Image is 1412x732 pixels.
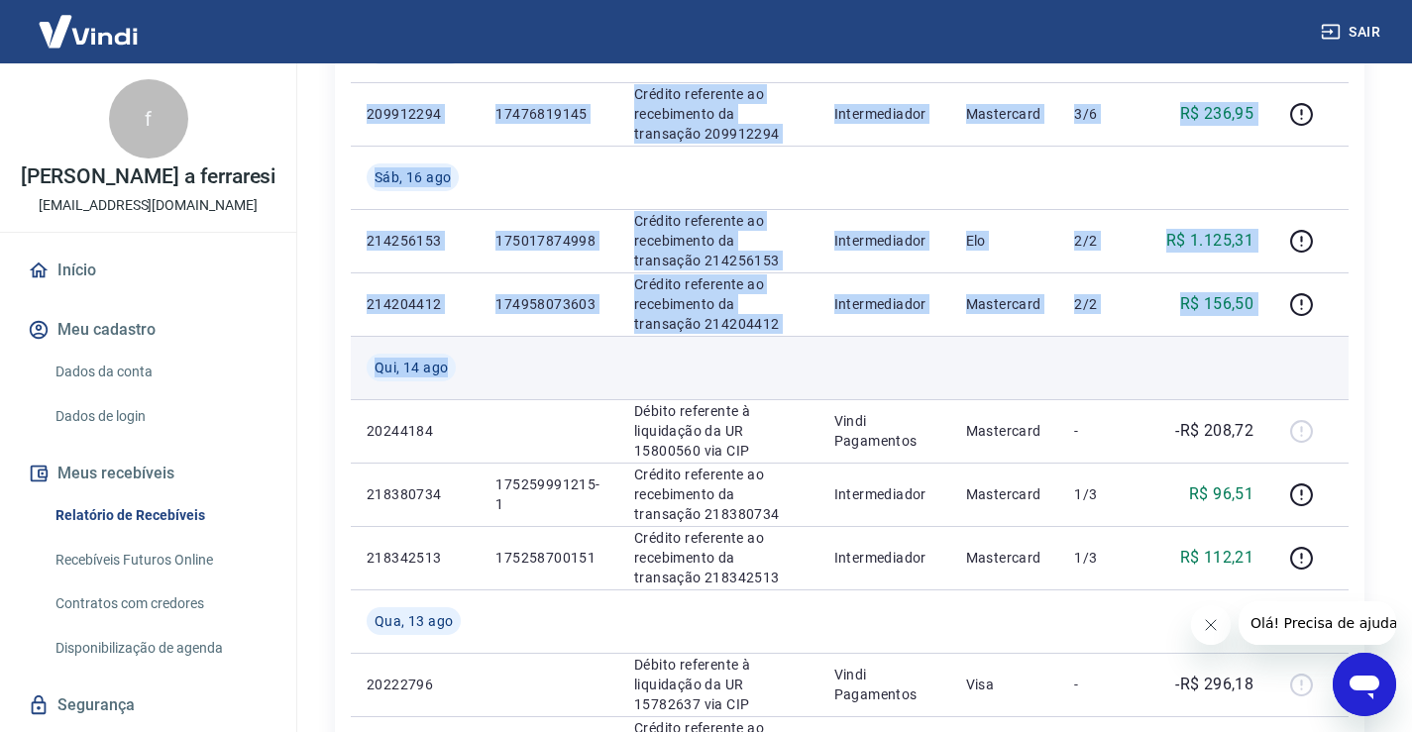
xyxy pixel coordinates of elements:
a: Recebíveis Futuros Online [48,540,272,580]
p: - [1074,421,1133,441]
a: Dados de login [48,396,272,437]
a: Segurança [24,683,272,727]
a: Contratos com credores [48,583,272,624]
p: R$ 1.125,31 [1166,229,1253,253]
iframe: Fechar mensagem [1191,605,1231,645]
a: Dados da conta [48,352,272,392]
p: 2/2 [1074,231,1133,251]
p: 20222796 [367,675,464,694]
p: Crédito referente ao recebimento da transação 214204412 [634,274,803,334]
p: Intermediador [834,484,934,504]
p: Elo [966,231,1043,251]
p: R$ 112,21 [1180,546,1254,570]
p: Visa [966,675,1043,694]
button: Sair [1317,14,1388,51]
p: Débito referente à liquidação da UR 15782637 via CIP [634,655,803,714]
p: 209912294 [367,104,464,124]
p: 3/6 [1074,104,1133,124]
p: 2/2 [1074,294,1133,314]
p: 218342513 [367,548,464,568]
p: Mastercard [966,548,1043,568]
iframe: Mensagem da empresa [1239,601,1396,645]
p: [EMAIL_ADDRESS][DOMAIN_NAME] [39,195,258,216]
p: 175017874998 [495,231,602,251]
p: Débito referente à liquidação da UR 15800560 via CIP [634,401,803,461]
button: Meu cadastro [24,308,272,352]
p: - [1074,675,1133,694]
p: 214204412 [367,294,464,314]
span: Sáb, 16 ago [375,167,451,187]
p: 1/3 [1074,484,1133,504]
p: 175258700151 [495,548,602,568]
p: Intermediador [834,294,934,314]
p: 175259991215-1 [495,474,602,514]
div: f [109,79,188,158]
p: Mastercard [966,484,1043,504]
p: -R$ 208,72 [1175,419,1253,443]
p: Vindi Pagamentos [834,665,934,704]
p: R$ 156,50 [1180,292,1254,316]
iframe: Botão para abrir a janela de mensagens [1333,653,1396,716]
p: [PERSON_NAME] a ferraresi [21,166,276,187]
p: 214256153 [367,231,464,251]
p: Mastercard [966,294,1043,314]
p: Intermediador [834,231,934,251]
a: Início [24,249,272,292]
p: 174958073603 [495,294,602,314]
button: Meus recebíveis [24,452,272,495]
a: Relatório de Recebíveis [48,495,272,536]
span: Qua, 13 ago [375,611,453,631]
img: Vindi [24,1,153,61]
p: R$ 96,51 [1189,482,1253,506]
p: 218380734 [367,484,464,504]
span: Qui, 14 ago [375,358,448,377]
a: Disponibilização de agenda [48,628,272,669]
p: Vindi Pagamentos [834,411,934,451]
p: Crédito referente ao recebimento da transação 214256153 [634,211,803,270]
span: Olá! Precisa de ajuda? [12,14,166,30]
p: Crédito referente ao recebimento da transação 218342513 [634,528,803,587]
p: 17476819145 [495,104,602,124]
p: Mastercard [966,104,1043,124]
p: 20244184 [367,421,464,441]
p: Crédito referente ao recebimento da transação 218380734 [634,465,803,524]
p: Intermediador [834,104,934,124]
p: Intermediador [834,548,934,568]
p: Crédito referente ao recebimento da transação 209912294 [634,84,803,144]
p: -R$ 296,18 [1175,673,1253,696]
p: Mastercard [966,421,1043,441]
p: 1/3 [1074,548,1133,568]
p: R$ 236,95 [1180,102,1254,126]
